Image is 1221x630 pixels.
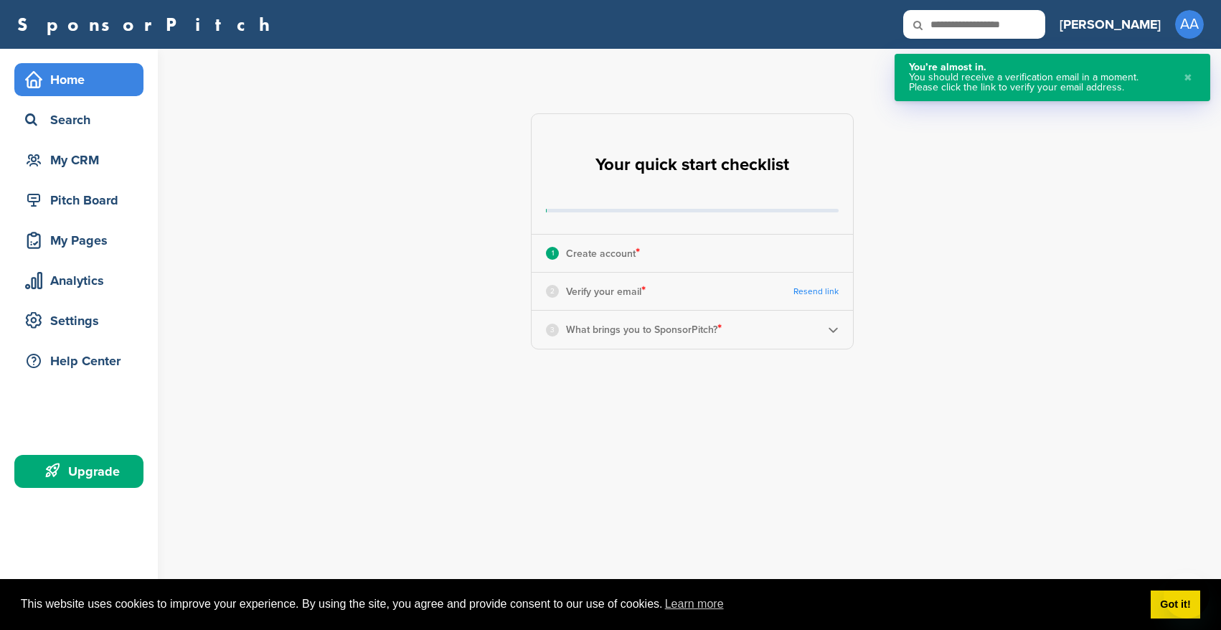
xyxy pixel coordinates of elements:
a: learn more about cookies [663,593,726,615]
div: 2 [546,285,559,298]
a: Upgrade [14,455,143,488]
a: My CRM [14,144,143,177]
div: 3 [546,324,559,337]
button: Close [1180,62,1196,93]
p: What brings you to SponsorPitch? [566,320,722,339]
a: [PERSON_NAME] [1060,9,1161,40]
a: Help Center [14,344,143,377]
div: Home [22,67,143,93]
div: 1 [546,247,559,260]
a: Resend link [793,286,839,297]
iframe: Button to launch messaging window [1164,573,1210,619]
a: Pitch Board [14,184,143,217]
div: My Pages [22,227,143,253]
div: Upgrade [22,459,143,484]
a: dismiss cookie message [1151,591,1200,619]
div: Settings [22,308,143,334]
a: Home [14,63,143,96]
a: Analytics [14,264,143,297]
h3: [PERSON_NAME] [1060,14,1161,34]
div: Search [22,107,143,133]
h2: Your quick start checklist [595,149,789,181]
div: Pitch Board [22,187,143,213]
span: This website uses cookies to improve your experience. By using the site, you agree and provide co... [21,593,1139,615]
div: You’re almost in. [909,62,1169,72]
p: Create account [566,244,640,263]
div: My CRM [22,147,143,173]
img: Checklist arrow 2 [828,324,839,335]
a: Search [14,103,143,136]
a: My Pages [14,224,143,257]
div: Analytics [22,268,143,293]
a: SponsorPitch [17,15,279,34]
p: Verify your email [566,282,646,301]
a: Settings [14,304,143,337]
span: AA [1175,10,1204,39]
div: You should receive a verification email in a moment. Please click the link to verify your email a... [909,72,1169,93]
div: Help Center [22,348,143,374]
